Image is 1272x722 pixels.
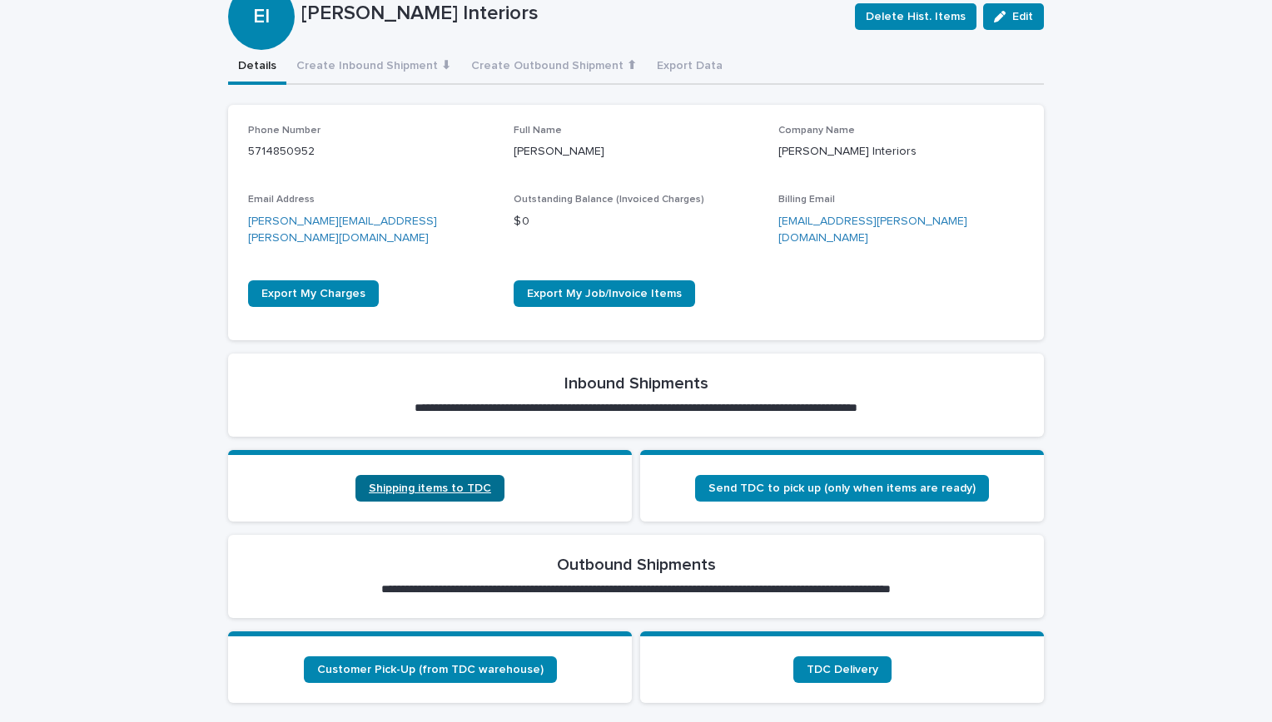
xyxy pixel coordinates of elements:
button: Create Outbound Shipment ⬆ [461,50,647,85]
span: Customer Pick-Up (from TDC warehouse) [317,664,544,675]
a: TDC Delivery [793,656,892,683]
span: Outstanding Balance (Invoiced Charges) [514,195,704,205]
span: Send TDC to pick up (only when items are ready) [708,482,976,494]
p: [PERSON_NAME] Interiors [301,2,842,26]
h2: Outbound Shipments [557,555,716,575]
button: Export Data [647,50,733,85]
p: $ 0 [514,213,759,230]
a: Export My Charges [248,280,379,307]
button: Create Inbound Shipment ⬇ [286,50,461,85]
a: Export My Job/Invoice Items [514,280,695,307]
a: [EMAIL_ADDRESS][PERSON_NAME][DOMAIN_NAME] [778,215,967,245]
p: [PERSON_NAME] Interiors [778,143,1024,161]
a: 5714850952 [248,146,315,157]
button: Delete Hist. Items [855,3,976,30]
span: TDC Delivery [807,664,878,675]
p: [PERSON_NAME] [514,143,759,161]
h2: Inbound Shipments [564,373,708,393]
span: Shipping items to TDC [369,482,491,494]
span: Export My Charges [261,288,365,299]
span: Email Address [248,195,315,205]
button: Details [228,50,286,85]
span: Company Name [778,126,855,136]
span: Edit [1012,11,1033,22]
span: Full Name [514,126,562,136]
span: Phone Number [248,126,320,136]
a: Customer Pick-Up (from TDC warehouse) [304,656,557,683]
button: Edit [983,3,1044,30]
span: Export My Job/Invoice Items [527,288,682,299]
a: [PERSON_NAME][EMAIL_ADDRESS][PERSON_NAME][DOMAIN_NAME] [248,215,437,245]
a: Shipping items to TDC [355,475,504,502]
a: Send TDC to pick up (only when items are ready) [695,475,989,502]
span: Delete Hist. Items [866,8,966,25]
span: Billing Email [778,195,835,205]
